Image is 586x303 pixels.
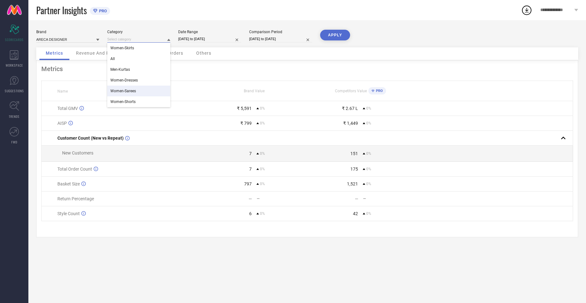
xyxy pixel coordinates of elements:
[110,89,136,93] span: Women-Sarees
[366,182,371,186] span: 0%
[343,121,358,126] div: ₹ 1,449
[107,53,170,64] div: All
[260,121,265,125] span: 0%
[342,106,358,111] div: ₹ 2.67 L
[366,167,371,171] span: 0%
[5,37,24,42] span: SCORECARDS
[110,67,130,72] span: Men-Kurtas
[374,89,383,93] span: PRO
[350,167,358,172] div: 175
[110,57,115,61] span: All
[249,211,252,216] div: 6
[57,121,67,126] span: AISP
[11,140,17,144] span: FWD
[41,65,573,73] div: Metrics
[249,30,312,34] div: Comparison Period
[57,106,78,111] span: Total GMV
[36,4,87,17] span: Partner Insights
[110,100,136,104] span: Women-Shorts
[196,51,211,56] span: Others
[366,106,371,111] span: 0%
[260,167,265,171] span: 0%
[57,196,94,201] span: Return Percentage
[57,181,80,186] span: Basket Size
[9,114,20,119] span: TRENDS
[244,181,252,186] div: 797
[249,196,252,201] div: —
[57,136,124,141] span: Customer Count (New vs Repeat)
[260,151,265,156] span: 0%
[107,96,170,107] div: Women-Shorts
[107,64,170,75] div: Men-Kurtas
[107,75,170,86] div: Women-Dresses
[350,151,358,156] div: 151
[6,63,23,68] span: WORKSPACE
[521,4,532,16] div: Open download list
[57,211,80,216] span: Style Count
[249,167,252,172] div: 7
[57,89,68,94] span: Name
[107,43,170,53] div: Women-Skirts
[355,196,358,201] div: —
[46,51,63,56] span: Metrics
[366,121,371,125] span: 0%
[107,36,170,43] input: Select category
[260,182,265,186] span: 0%
[260,211,265,216] span: 0%
[240,121,252,126] div: ₹ 799
[178,36,241,42] input: Select date range
[76,51,122,56] span: Revenue And Pricing
[97,9,107,13] span: PRO
[260,106,265,111] span: 0%
[249,36,312,42] input: Select comparison period
[237,106,252,111] div: ₹ 5,591
[36,30,99,34] div: Brand
[363,197,413,201] div: —
[5,88,24,93] span: SUGGESTIONS
[244,89,265,93] span: Brand Value
[62,150,93,155] span: New Customers
[110,78,138,82] span: Women-Dresses
[335,89,367,93] span: Competitors Value
[107,86,170,96] div: Women-Sarees
[107,30,170,34] div: Category
[57,167,92,172] span: Total Order Count
[110,46,134,50] span: Women-Skirts
[178,30,241,34] div: Date Range
[320,30,350,40] button: APPLY
[257,197,307,201] div: —
[347,181,358,186] div: 1,521
[366,211,371,216] span: 0%
[353,211,358,216] div: 42
[249,151,252,156] div: 7
[366,151,371,156] span: 0%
